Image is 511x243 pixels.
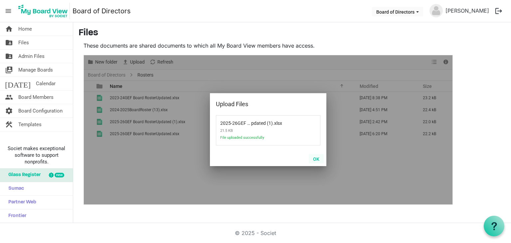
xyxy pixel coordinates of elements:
span: settings [5,104,13,118]
img: no-profile-picture.svg [429,4,443,17]
h3: Files [79,28,506,39]
span: construction [5,118,13,131]
span: Calendar [36,77,56,90]
span: switch_account [5,63,13,77]
span: Societ makes exceptional software to support nonprofits. [3,145,70,165]
span: Glass Register [5,168,41,182]
span: Admin Files [18,50,45,63]
span: menu [2,5,15,17]
span: Frontier [5,209,26,223]
span: folder_shared [5,36,13,49]
p: These documents are shared documents to which all My Board View members have access. [84,42,453,50]
span: File uploaded successfully [220,135,290,144]
a: © 2025 - Societ [235,230,276,236]
a: My Board View Logo [16,3,73,19]
span: Board Configuration [18,104,63,118]
div: Upload Files [216,99,299,109]
button: logout [492,4,506,18]
span: people [5,91,13,104]
span: Board Members [18,91,54,104]
a: Board of Directors [73,4,131,18]
span: [DATE] [5,77,31,90]
button: OK [309,154,324,163]
span: Home [18,22,32,36]
span: Files [18,36,29,49]
span: home [5,22,13,36]
span: folder_shared [5,50,13,63]
span: Sumac [5,182,24,195]
span: 21.5 KB [220,126,290,135]
button: Board of Directors dropdownbutton [372,7,423,16]
img: My Board View Logo [16,3,70,19]
span: Manage Boards [18,63,53,77]
span: 2025-26GEF Board RosterUpdated (1).xlsx [220,117,273,126]
span: Templates [18,118,42,131]
div: new [55,173,64,177]
a: [PERSON_NAME] [443,4,492,17]
span: Partner Web [5,196,36,209]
